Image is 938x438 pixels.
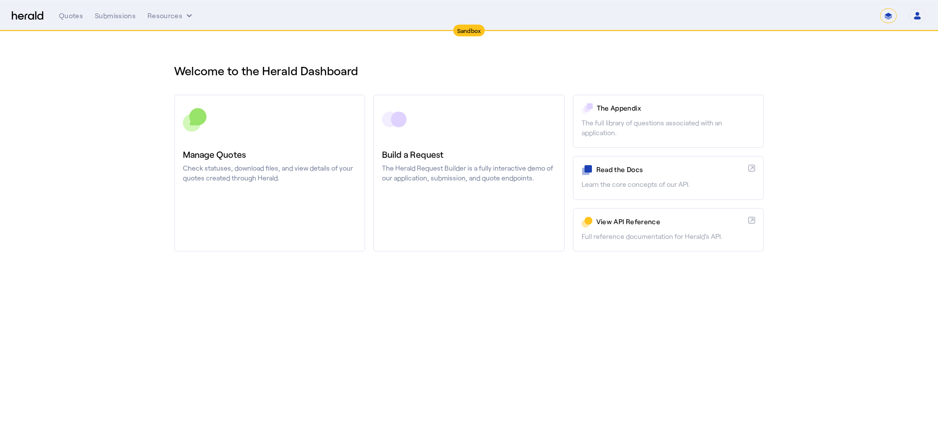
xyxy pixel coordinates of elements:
[582,179,755,189] p: Learn the core concepts of our API.
[573,156,764,200] a: Read the DocsLearn the core concepts of our API.
[147,11,194,21] button: Resources dropdown menu
[174,94,365,252] a: Manage QuotesCheck statuses, download files, and view details of your quotes created through Herald.
[183,163,356,183] p: Check statuses, download files, and view details of your quotes created through Herald.
[95,11,136,21] div: Submissions
[597,103,755,113] p: The Appendix
[373,94,564,252] a: Build a RequestThe Herald Request Builder is a fully interactive demo of our application, submiss...
[174,63,764,79] h1: Welcome to the Herald Dashboard
[382,147,556,161] h3: Build a Request
[596,165,744,175] p: Read the Docs
[453,25,485,36] div: Sandbox
[596,217,744,227] p: View API Reference
[582,232,755,241] p: Full reference documentation for Herald's API.
[382,163,556,183] p: The Herald Request Builder is a fully interactive demo of our application, submission, and quote ...
[183,147,356,161] h3: Manage Quotes
[573,94,764,148] a: The AppendixThe full library of questions associated with an application.
[582,118,755,138] p: The full library of questions associated with an application.
[59,11,83,21] div: Quotes
[12,11,43,21] img: Herald Logo
[573,208,764,252] a: View API ReferenceFull reference documentation for Herald's API.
